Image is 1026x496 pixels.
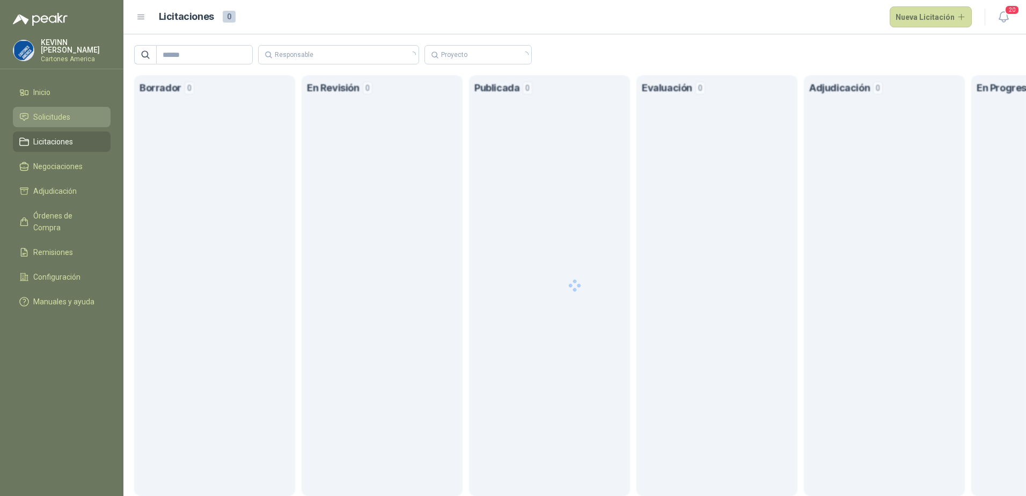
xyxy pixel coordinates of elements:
a: Órdenes de Compra [13,206,111,238]
p: Cartones America [41,56,111,62]
span: loading [522,52,529,58]
span: Manuales y ayuda [33,296,94,308]
span: Solicitudes [33,111,70,123]
a: Licitaciones [13,132,111,152]
span: Adjudicación [33,185,77,197]
a: Negociaciones [13,156,111,177]
a: Solicitudes [13,107,111,127]
p: KEVINN [PERSON_NAME] [41,39,111,54]
span: Licitaciones [33,136,73,148]
a: Inicio [13,82,111,103]
span: Órdenes de Compra [33,210,100,234]
a: Remisiones [13,242,111,262]
span: Inicio [33,86,50,98]
span: loading [409,52,416,58]
button: Nueva Licitación [890,6,972,28]
span: Configuración [33,271,80,283]
a: Configuración [13,267,111,287]
img: Company Logo [13,40,34,61]
img: Logo peakr [13,13,68,26]
h1: Licitaciones [159,9,214,25]
span: Negociaciones [33,161,83,172]
span: 0 [223,11,236,23]
button: 20 [994,8,1013,27]
span: Remisiones [33,246,73,258]
a: Manuales y ayuda [13,291,111,312]
a: Adjudicación [13,181,111,201]
span: 20 [1005,5,1020,15]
